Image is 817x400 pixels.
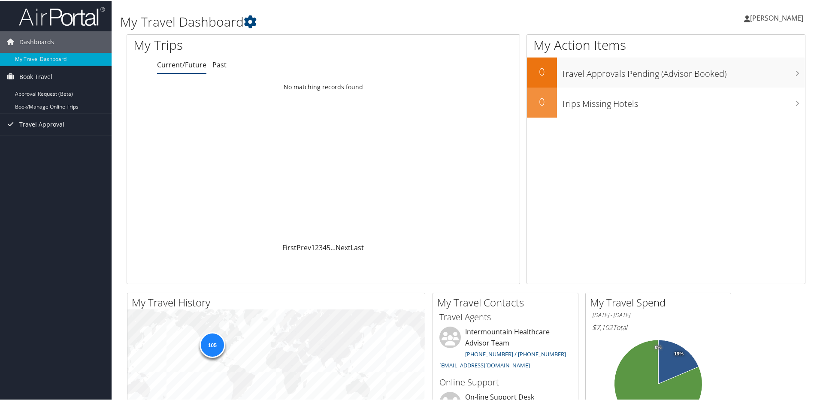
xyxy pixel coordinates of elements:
[323,242,327,252] a: 4
[327,242,330,252] a: 5
[120,12,581,30] h1: My Travel Dashboard
[133,35,350,53] h1: My Trips
[19,6,105,26] img: airportal-logo.png
[311,242,315,252] a: 1
[19,113,64,134] span: Travel Approval
[336,242,351,252] a: Next
[750,12,803,22] span: [PERSON_NAME]
[127,79,520,94] td: No matching records found
[527,57,805,87] a: 0Travel Approvals Pending (Advisor Booked)
[199,331,225,357] div: 105
[465,349,566,357] a: [PHONE_NUMBER] / [PHONE_NUMBER]
[435,326,576,372] li: Intermountain Healthcare Advisor Team
[19,30,54,52] span: Dashboards
[527,35,805,53] h1: My Action Items
[19,65,52,87] span: Book Travel
[592,322,724,331] h6: Total
[212,59,227,69] a: Past
[655,344,662,349] tspan: 0%
[590,294,731,309] h2: My Travel Spend
[132,294,425,309] h2: My Travel History
[282,242,297,252] a: First
[561,93,805,109] h3: Trips Missing Hotels
[439,361,530,368] a: [EMAIL_ADDRESS][DOMAIN_NAME]
[319,242,323,252] a: 3
[439,310,572,322] h3: Travel Agents
[744,4,812,30] a: [PERSON_NAME]
[674,351,684,356] tspan: 19%
[351,242,364,252] a: Last
[330,242,336,252] span: …
[315,242,319,252] a: 2
[157,59,206,69] a: Current/Future
[592,322,613,331] span: $7,102
[297,242,311,252] a: Prev
[561,63,805,79] h3: Travel Approvals Pending (Advisor Booked)
[527,87,805,117] a: 0Trips Missing Hotels
[527,94,557,108] h2: 0
[439,376,572,388] h3: Online Support
[527,64,557,78] h2: 0
[592,310,724,318] h6: [DATE] - [DATE]
[437,294,578,309] h2: My Travel Contacts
